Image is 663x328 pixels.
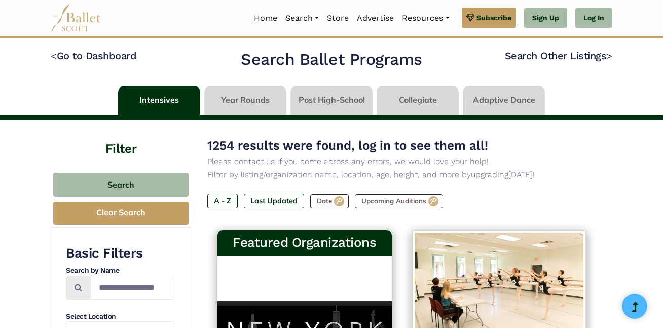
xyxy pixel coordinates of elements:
h4: Filter [51,120,191,158]
span: 1254 results were found, log in to see them all! [207,138,488,153]
a: <Go to Dashboard [51,50,136,62]
h2: Search Ballet Programs [241,49,422,70]
a: Log In [575,8,612,28]
li: Collegiate [375,86,461,115]
img: gem.svg [466,12,474,23]
p: Filter by listing/organization name, location, age, height, and more by [DATE]! [207,168,596,181]
h3: Basic Filters [66,245,174,262]
a: Search Other Listings> [505,50,612,62]
p: Please contact us if you come across any errors, we would love your help! [207,155,596,168]
li: Intensives [116,86,202,115]
label: Last Updated [244,194,304,208]
a: Resources [398,8,453,29]
a: Subscribe [462,8,516,28]
button: Search [53,173,189,197]
code: < [51,49,57,62]
input: Search by names... [90,276,174,300]
h4: Search by Name [66,266,174,276]
h4: Select Location [66,312,174,322]
button: Clear Search [53,202,189,225]
h3: Featured Organizations [226,234,384,251]
a: Advertise [353,8,398,29]
label: Upcoming Auditions [355,194,443,208]
li: Post High-School [288,86,375,115]
code: > [606,49,612,62]
a: Search [281,8,323,29]
label: A - Z [207,194,238,208]
a: upgrading [471,170,508,179]
li: Adaptive Dance [461,86,547,115]
a: Home [250,8,281,29]
a: Sign Up [524,8,567,28]
span: Subscribe [476,12,511,23]
label: Date [310,194,349,208]
a: Store [323,8,353,29]
li: Year Rounds [202,86,288,115]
